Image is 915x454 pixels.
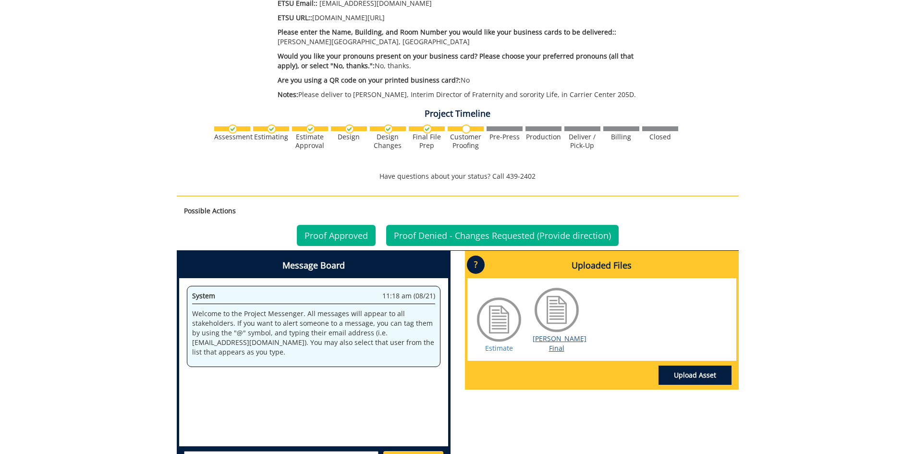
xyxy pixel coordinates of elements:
[228,124,237,134] img: checkmark
[278,90,654,99] p: Please deliver to [PERSON_NAME], Interim Director of Fraternity and sorority Life, in Carrier Cen...
[533,334,586,353] a: [PERSON_NAME] Final
[462,124,471,134] img: no
[297,225,376,246] a: Proof Approved
[525,133,561,141] div: Production
[278,51,634,70] span: Would you like your pronouns present on your business card? Please choose your preferred pronouns...
[278,51,654,71] p: No, thanks.
[214,133,250,141] div: Assessment
[267,124,276,134] img: checkmark
[345,124,354,134] img: checkmark
[485,344,513,353] a: Estimate
[384,124,393,134] img: checkmark
[192,291,215,300] span: System
[564,133,600,150] div: Deliver / Pick-Up
[278,90,298,99] span: Notes:
[467,256,485,274] p: ?
[659,366,732,385] a: Upload Asset
[184,206,236,215] strong: Possible Actions
[467,253,736,278] h4: Uploaded Files
[331,133,367,141] div: Design
[278,27,654,47] p: [PERSON_NAME][GEOGRAPHIC_DATA], [GEOGRAPHIC_DATA]
[177,172,739,181] p: Have questions about your status? Call 439-2402
[278,27,616,37] span: Please enter the Name, Building, and Room Number you would like your business cards to be deliver...
[292,133,328,150] div: Estimate Approval
[278,75,461,85] span: Are you using a QR code on your printed business card?:
[423,124,432,134] img: checkmark
[386,225,619,246] a: Proof Denied - Changes Requested (Provide direction)
[253,133,289,141] div: Estimating
[603,133,639,141] div: Billing
[177,109,739,119] h4: Project Timeline
[382,291,435,301] span: 11:18 am (08/21)
[487,133,523,141] div: Pre-Press
[306,124,315,134] img: checkmark
[179,253,448,278] h4: Message Board
[278,13,654,23] p: [DOMAIN_NAME][URL]
[642,133,678,141] div: Closed
[370,133,406,150] div: Design Changes
[278,75,654,85] p: No
[192,309,435,357] p: Welcome to the Project Messenger. All messages will appear to all stakeholders. If you want to al...
[278,13,312,22] span: ETSU URL::
[448,133,484,150] div: Customer Proofing
[409,133,445,150] div: Final File Prep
